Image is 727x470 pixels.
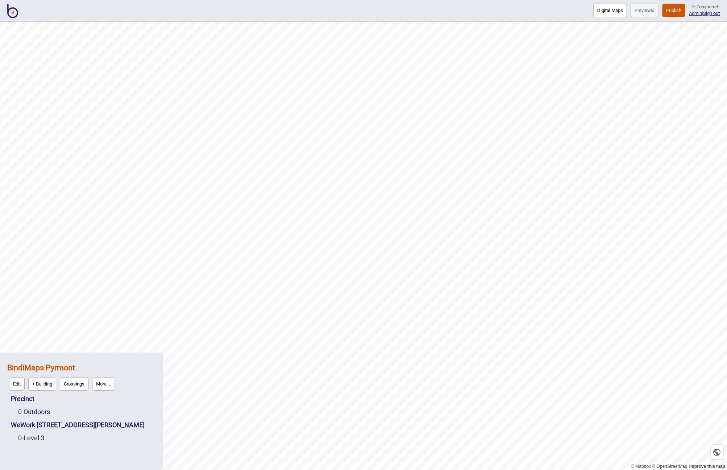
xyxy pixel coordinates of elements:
[11,419,156,432] div: WeWork 100 Harris Street
[593,4,627,17] button: Digital Maps
[18,432,156,445] div: Level 3
[689,11,703,16] span: |
[90,375,117,392] a: More ...
[11,421,145,429] a: WeWork [STREET_ADDRESS][PERSON_NAME]
[631,464,651,469] a: Mapbox
[92,377,115,391] button: More ...
[9,377,25,391] button: Edit
[703,11,720,16] button: Sign out
[689,11,702,16] a: Admin
[652,464,687,469] a: OpenStreetMap
[631,4,658,17] a: Previewpreview
[18,405,156,419] div: Outdoors
[58,375,90,392] a: Crossings
[7,360,156,392] div: BindiMaps Pyrmont
[662,4,685,17] button: Publish
[11,395,34,403] a: Precinct
[7,363,75,372] a: BindiMaps Pyrmont
[28,377,56,391] button: + Building
[7,4,18,18] img: BindiMaps CMS
[631,4,658,17] button: Preview
[689,464,725,469] a: Map feedback
[60,377,88,391] button: Crossings
[18,408,50,416] a: 0-Outdoors
[651,8,654,12] img: preview
[18,434,44,442] a: 0-Level 3
[689,4,720,10] div: Hi Tonyburrett
[7,375,26,392] a: Edit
